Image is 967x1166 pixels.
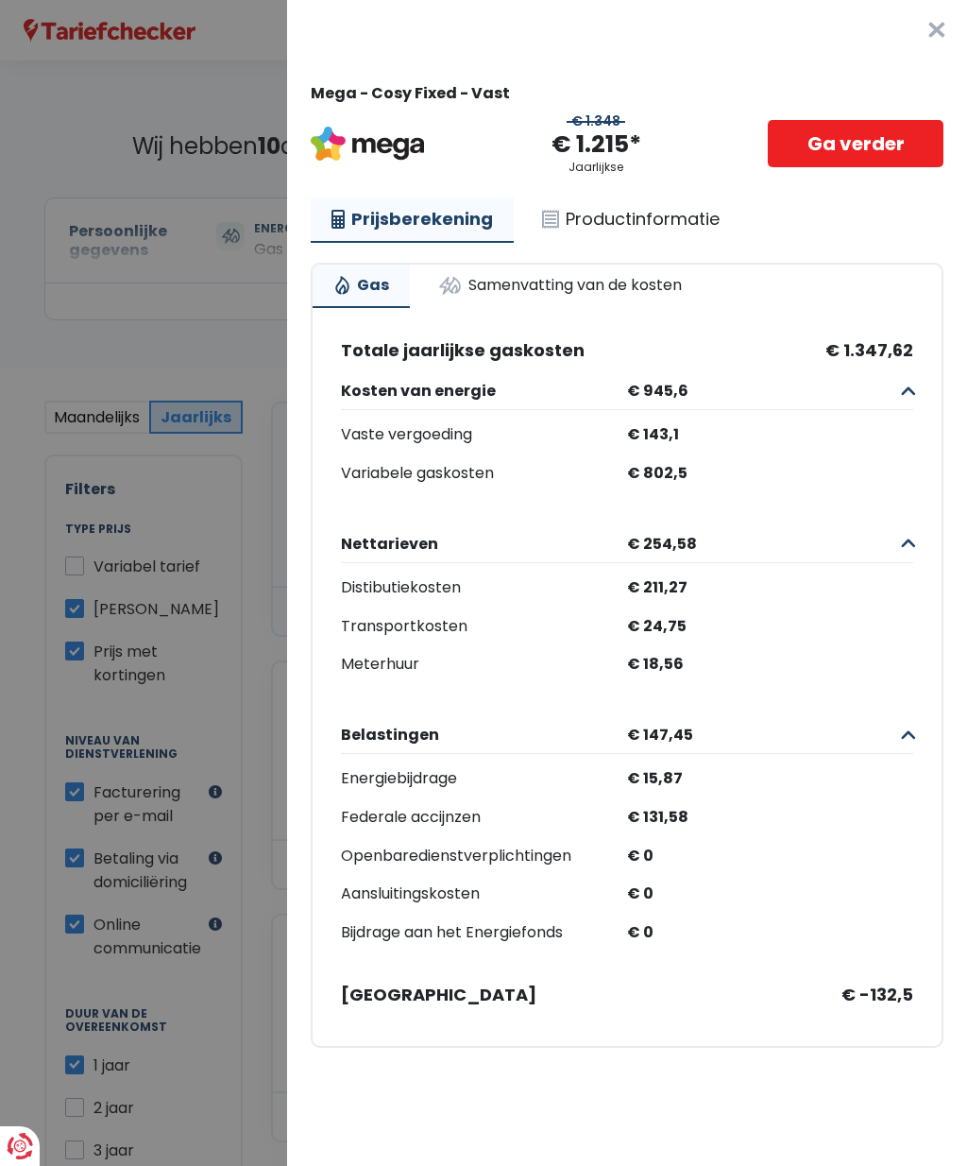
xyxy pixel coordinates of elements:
div: Federale accijnzen [341,804,627,832]
div: € 18,56 [627,651,913,678]
div: Bijdrage aan het Energiefonds [341,919,627,947]
div: Jaarlijkse [568,161,623,174]
div: € 802,5 [627,460,913,488]
span: € 1.347,62 [825,340,913,361]
div: Openbaredienstverplichtingen [341,843,627,870]
div: Meterhuur [341,651,627,678]
button: Nettarieven € 254,58 [341,525,913,563]
div: € 0 [627,843,913,870]
span: € 254,58 [619,535,898,553]
img: Mega [311,127,424,161]
a: Ga verder [768,120,943,167]
span: € 147,45 [619,726,898,744]
span: € -132,5 [841,985,913,1005]
div: € 211,27 [627,574,913,602]
button: Belastingen € 147,45 [341,716,913,754]
div: € 0 [627,919,913,947]
div: Transportkosten [341,613,627,641]
div: Energiebijdrage [341,765,627,793]
span: Kosten van energie [341,382,619,400]
a: Productinformatie [521,197,740,241]
div: € 15,87 [627,765,913,793]
div: Mega - Cosy Fixed - Vast [311,84,943,102]
span: [GEOGRAPHIC_DATA] [341,985,536,1005]
span: Totale jaarlijkse gaskosten [341,340,585,361]
a: Gas [313,265,410,308]
span: € 945,6 [619,382,898,400]
span: Belastingen [341,726,619,744]
div: Aansluitingskosten [341,881,627,908]
div: Vaste vergoeding [341,421,627,449]
span: Nettarieven [341,535,619,553]
div: € 1.348 [567,113,625,129]
a: Prijsberekening [311,197,514,243]
div: Variabele gaskosten [341,460,627,488]
div: € 131,58 [627,804,913,832]
button: Kosten van energie € 945,6 [341,372,913,410]
div: € 24,75 [627,613,913,641]
div: € 0 [627,881,913,908]
div: € 143,1 [627,421,913,449]
a: Samenvatting van de kosten [417,265,703,306]
div: Distibutiekosten [341,574,627,602]
div: € 1.215* [551,129,641,161]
